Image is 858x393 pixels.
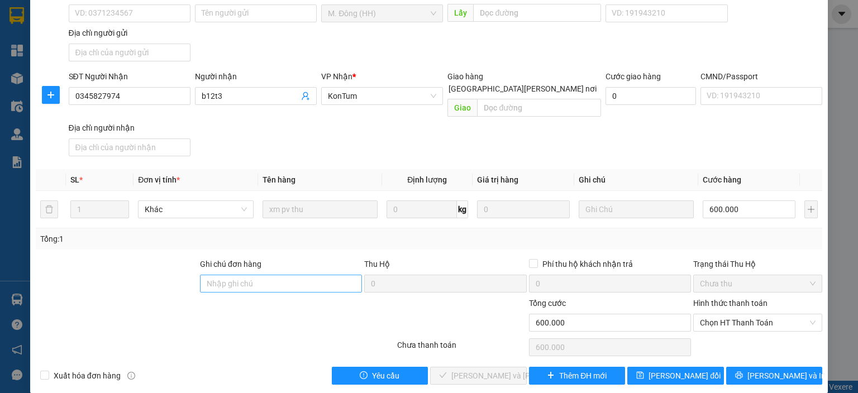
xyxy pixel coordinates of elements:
[200,275,362,293] input: Ghi chú đơn hàng
[364,260,390,269] span: Thu Hộ
[693,299,768,308] label: Hình thức thanh toán
[649,370,721,382] span: [PERSON_NAME] đổi
[477,200,570,218] input: 0
[444,83,601,95] span: [GEOGRAPHIC_DATA][PERSON_NAME] nơi
[547,371,555,380] span: plus
[372,370,399,382] span: Yêu cầu
[49,370,125,382] span: Xuất hóa đơn hàng
[396,339,527,358] div: Chưa thanh toán
[804,200,818,218] button: plus
[200,260,261,269] label: Ghi chú đơn hàng
[529,299,566,308] span: Tổng cước
[301,92,310,100] span: user-add
[321,72,352,81] span: VP Nhận
[407,175,447,184] span: Định lượng
[457,200,468,218] span: kg
[747,370,826,382] span: [PERSON_NAME] và In
[477,99,601,117] input: Dọc đường
[636,371,644,380] span: save
[700,70,822,83] div: CMND/Passport
[477,175,518,184] span: Giá trị hàng
[42,86,60,104] button: plus
[447,4,473,22] span: Lấy
[69,70,190,83] div: SĐT Người Nhận
[627,367,724,385] button: save[PERSON_NAME] đổi
[529,367,626,385] button: plusThêm ĐH mới
[473,4,601,22] input: Dọc đường
[606,72,661,81] label: Cước giao hàng
[40,200,58,218] button: delete
[559,370,607,382] span: Thêm ĐH mới
[703,175,741,184] span: Cước hàng
[145,201,246,218] span: Khác
[70,175,79,184] span: SL
[69,27,190,39] div: Địa chỉ người gửi
[693,258,822,270] div: Trạng thái Thu Hộ
[579,200,694,218] input: Ghi Chú
[447,99,477,117] span: Giao
[138,175,180,184] span: Đơn vị tính
[69,122,190,134] div: Địa chỉ người nhận
[700,275,816,292] span: Chưa thu
[360,371,368,380] span: exclamation-circle
[574,169,698,191] th: Ghi chú
[69,44,190,61] input: Địa chỉ của người gửi
[606,87,696,105] input: Cước giao hàng
[328,88,436,104] span: KonTum
[735,371,743,380] span: printer
[263,175,295,184] span: Tên hàng
[332,367,428,385] button: exclamation-circleYêu cầu
[263,200,378,218] input: VD: Bàn, Ghế
[430,367,527,385] button: check[PERSON_NAME] và [PERSON_NAME] hàng
[328,5,436,22] span: M. Đông (HH)
[42,90,59,99] span: plus
[700,314,816,331] span: Chọn HT Thanh Toán
[40,233,332,245] div: Tổng: 1
[195,70,317,83] div: Người nhận
[538,258,637,270] span: Phí thu hộ khách nhận trả
[447,72,483,81] span: Giao hàng
[69,138,190,156] input: Địa chỉ của người nhận
[127,372,135,380] span: info-circle
[726,367,823,385] button: printer[PERSON_NAME] và In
